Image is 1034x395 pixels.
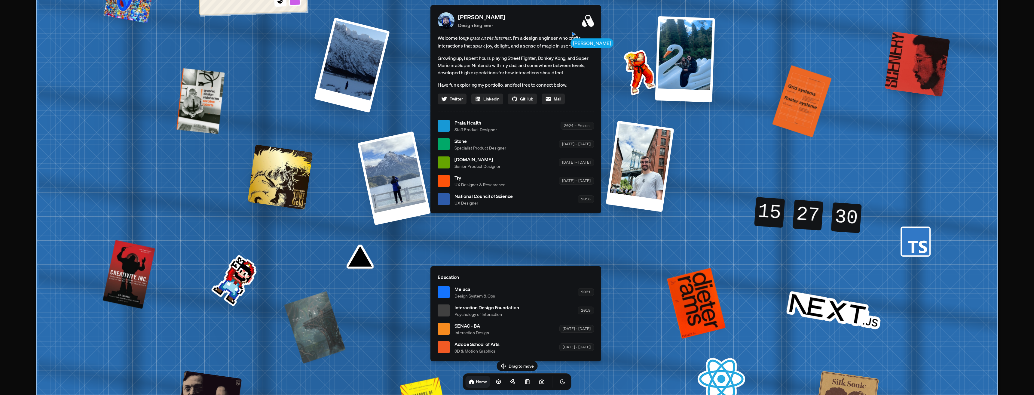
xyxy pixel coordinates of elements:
[438,81,594,89] p: Have fun exploring my portfolio, and feel free to connect below.
[508,94,537,104] a: GitHub
[559,159,594,166] div: [DATE] – [DATE]
[438,94,467,104] a: Twitter
[454,285,495,293] span: Meiuca
[438,12,454,29] img: Profile Picture
[458,13,505,22] p: [PERSON_NAME]
[450,96,463,102] span: Twitter
[454,200,513,206] span: UX Designer
[578,195,594,203] div: 2018
[483,96,500,102] span: Linkedin
[438,273,594,281] p: Education
[454,322,489,329] span: SENAC - BA
[458,22,505,29] p: Design Engineer
[454,145,506,151] span: Specialist Product Designer
[542,94,565,104] a: Mail
[454,163,500,169] span: Senior Product Designer
[454,348,500,354] span: 3D & Motion Graphics
[557,376,569,388] button: Toggle Theme
[476,379,487,384] h1: Home
[454,137,506,145] span: Stone
[454,329,489,336] span: Interaction Design
[463,35,513,41] em: my space on the internet.
[438,34,594,50] span: Welcome to I'm a design engineer who crafts interactions that spark joy, delight, and a sense of ...
[454,311,519,317] span: Psychology of Interaction
[454,181,505,188] span: UX Designer & Researcher
[454,174,505,181] span: Try
[554,96,561,102] span: Mail
[454,304,519,311] span: Interaction Design Foundation
[454,126,497,133] span: Staff Product Designer
[471,94,503,104] a: Linkedin
[561,122,594,129] div: 2024 – Present
[438,54,594,76] p: Growing up, I spent hours playing Street Fighter, Donkey Kong, and Super Mario in a Super Nintend...
[578,307,594,314] div: 2019
[454,293,495,299] span: Design System & Ops
[578,288,594,296] div: 2021
[559,343,594,351] div: [DATE] - [DATE]
[454,119,497,126] span: Praia Health
[454,341,500,348] span: Adobe School of Arts
[559,140,594,148] div: [DATE] – [DATE]
[454,156,500,163] span: [DOMAIN_NAME]
[520,96,533,102] span: GitHub
[559,177,594,184] div: [DATE] – [DATE]
[466,376,490,388] a: Home
[454,193,513,200] span: National Council of Science
[559,325,594,332] div: [DATE] - [DATE]
[608,41,669,102] img: Profile example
